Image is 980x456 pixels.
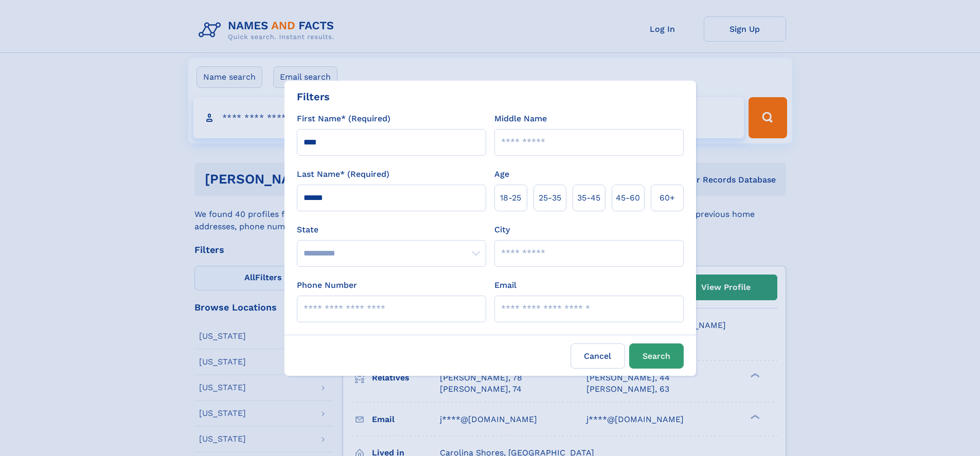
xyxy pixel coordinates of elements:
label: Age [494,168,509,180]
label: Email [494,279,516,291]
span: 60+ [660,192,675,204]
label: Middle Name [494,113,547,125]
label: Phone Number [297,279,357,291]
span: 25‑35 [539,192,561,204]
button: Search [629,343,684,369]
label: State [297,224,486,236]
label: Last Name* (Required) [297,168,389,180]
span: 18‑25 [500,192,521,204]
label: City [494,224,510,236]
span: 35‑45 [577,192,600,204]
div: Filters [297,89,330,104]
span: 45‑60 [616,192,640,204]
label: First Name* (Required) [297,113,390,125]
label: Cancel [571,343,625,369]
